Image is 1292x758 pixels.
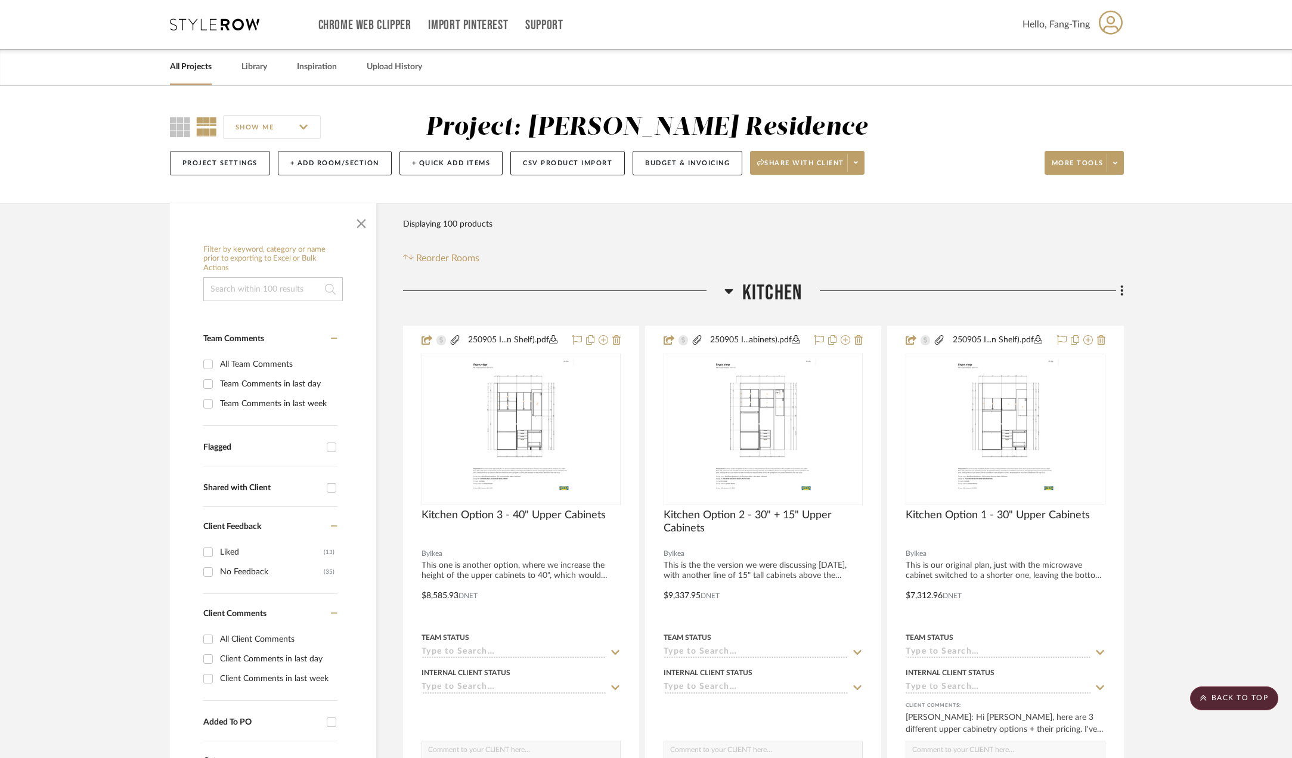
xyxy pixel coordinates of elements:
div: Team Status [906,632,953,643]
a: Chrome Web Clipper [318,20,411,30]
span: By [664,548,672,559]
span: Ikea [672,548,684,559]
span: Kitchen Option 2 - 30" + 15" Upper Cabinets [664,509,863,535]
input: Type to Search… [422,682,606,694]
button: CSV Product Import [510,151,625,175]
input: Type to Search… [906,682,1090,694]
div: Internal Client Status [664,667,752,678]
div: Team Comments in last day [220,375,334,394]
a: Upload History [367,59,422,75]
button: + Add Room/Section [278,151,392,175]
span: Kitchen Option 1 - 30" Upper Cabinets [906,509,1090,522]
a: Library [241,59,267,75]
input: Type to Search… [422,647,606,658]
div: Client Comments in last day [220,649,334,669]
img: Kitchen Option 1 - 30" Upper Cabinets [948,355,1063,504]
h6: Filter by keyword, category or name prior to exporting to Excel or Bulk Actions [203,245,343,273]
span: Reorder Rooms [416,251,479,265]
button: Project Settings [170,151,270,175]
div: Team Status [422,632,469,643]
input: Type to Search… [664,682,848,694]
a: Inspiration [297,59,337,75]
input: Type to Search… [906,647,1090,658]
div: (35) [324,562,334,581]
div: Liked [220,543,324,562]
span: Kitchen Option 3 - 40" Upper Cabinets [422,509,606,522]
span: Hello, Fang-Ting [1023,17,1090,32]
span: Kitchen [742,280,802,306]
span: Ikea [430,548,442,559]
button: + Quick Add Items [399,151,503,175]
div: Flagged [203,443,321,453]
input: Search within 100 results [203,277,343,301]
div: Internal Client Status [422,667,510,678]
div: Team Comments in last week [220,394,334,413]
div: All Team Comments [220,355,334,374]
div: Project: [PERSON_NAME] Residence [426,115,867,140]
button: Reorder Rooms [403,251,480,265]
button: Share with client [750,151,865,175]
div: Added To PO [203,717,321,728]
button: 250905 I...abinets).pdf [703,333,807,348]
div: Team Status [664,632,711,643]
img: Kitchen Option 2 - 30" + 15" Upper Cabinets [706,355,821,504]
div: Shared with Client [203,483,321,493]
a: All Projects [170,59,212,75]
span: By [422,548,430,559]
div: Client Comments in last week [220,669,334,688]
span: Client Comments [203,610,267,618]
div: No Feedback [220,562,324,581]
div: Internal Client Status [906,667,994,678]
a: Support [525,20,563,30]
scroll-to-top-button: BACK TO TOP [1190,686,1278,710]
span: Team Comments [203,335,264,343]
button: 250905 I...n Shelf).pdf [945,333,1049,348]
img: Kitchen Option 3 - 40" Upper Cabinets [463,355,578,504]
button: More tools [1045,151,1124,175]
span: Ikea [914,548,927,559]
div: [PERSON_NAME]: Hi [PERSON_NAME], here are 3 different upper cabinetry options + their pricing. I'... [906,711,1105,735]
span: Share with client [757,159,844,177]
button: Close [349,209,373,233]
input: Type to Search… [664,647,848,658]
span: Client Feedback [203,522,261,531]
span: By [906,548,914,559]
button: Budget & Invoicing [633,151,742,175]
div: All Client Comments [220,630,334,649]
button: 250905 I...n Shelf).pdf [461,333,565,348]
a: Import Pinterest [428,20,508,30]
div: (13) [324,543,334,562]
div: Displaying 100 products [403,212,492,236]
span: More tools [1052,159,1104,177]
